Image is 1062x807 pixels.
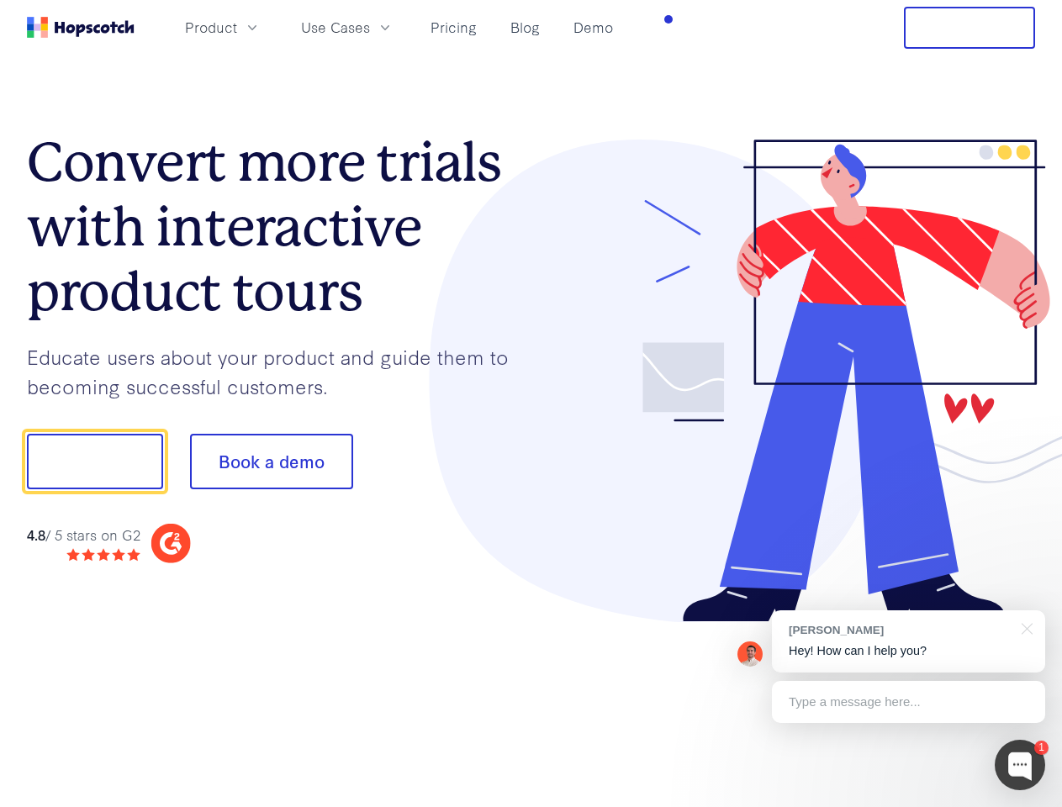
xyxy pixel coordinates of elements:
p: Hey! How can I help you? [789,642,1028,660]
a: Blog [504,13,547,41]
h1: Convert more trials with interactive product tours [27,130,531,324]
button: Use Cases [291,13,404,41]
div: Type a message here... [772,681,1045,723]
button: Product [175,13,271,41]
span: Product [185,17,237,38]
button: Free Trial [904,7,1035,49]
div: 1 [1034,741,1049,755]
a: Demo [567,13,620,41]
div: [PERSON_NAME] [789,622,1012,638]
div: / 5 stars on G2 [27,525,140,546]
img: Mark Spera [737,641,763,667]
a: Home [27,17,135,38]
button: Book a demo [190,434,353,489]
span: Use Cases [301,17,370,38]
a: Pricing [424,13,483,41]
p: Educate users about your product and guide them to becoming successful customers. [27,342,531,400]
button: Show me! [27,434,163,489]
strong: 4.8 [27,525,45,544]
